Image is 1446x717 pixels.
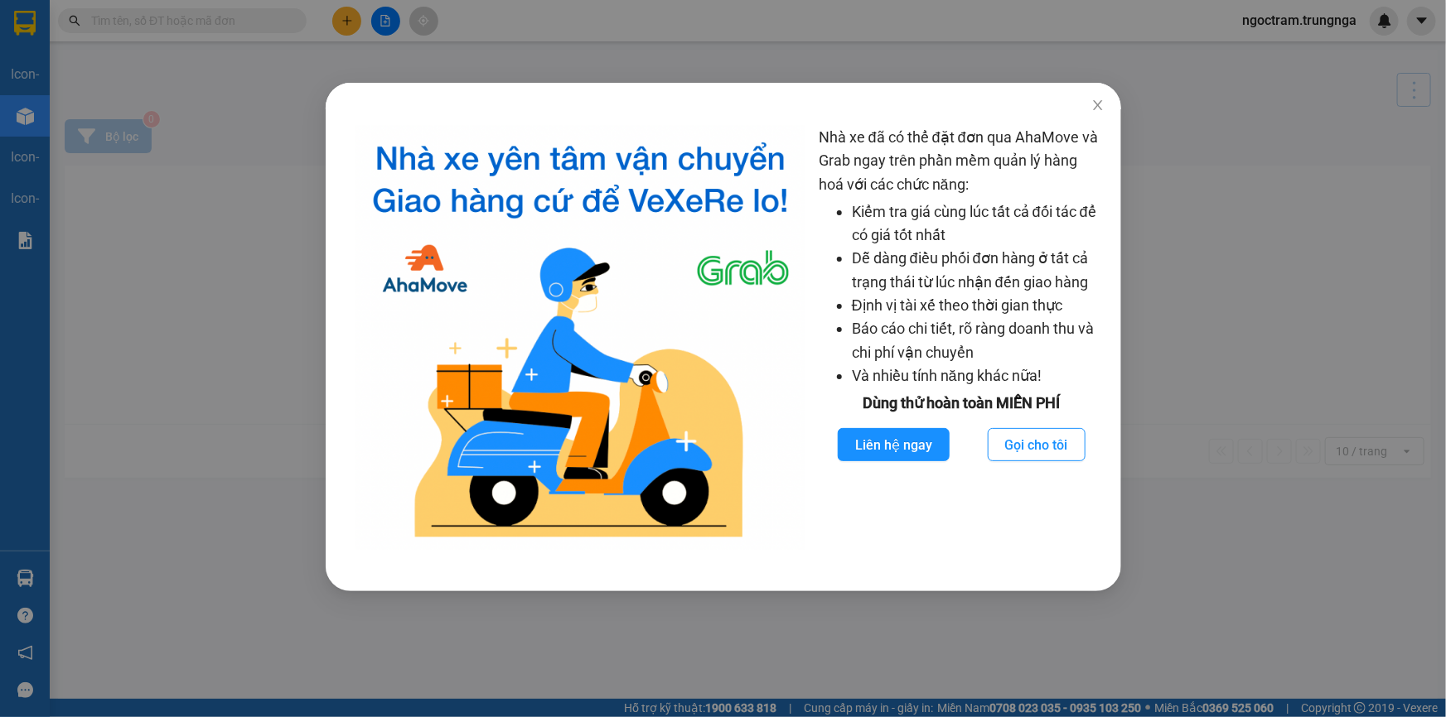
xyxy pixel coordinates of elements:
button: Gọi cho tôi [987,428,1085,461]
div: Nhà xe đã có thể đặt đơn qua AhaMove và Grab ngay trên phần mềm quản lý hàng hoá với các chức năng: [818,126,1104,550]
span: Gọi cho tôi [1004,435,1067,455]
li: Và nhiều tính năng khác nữa! [851,364,1104,387]
img: logo [355,126,805,550]
li: Kiểm tra giá cùng lúc tất cả đối tác để có giá tốt nhất [851,200,1104,248]
li: Dễ dàng điều phối đơn hàng ở tất cả trạng thái từ lúc nhận đến giao hàng [851,247,1104,294]
div: Dùng thử hoàn toàn MIỄN PHÍ [818,392,1104,415]
span: close [1091,99,1104,112]
li: Báo cáo chi tiết, rõ ràng doanh thu và chi phí vận chuyển [851,317,1104,364]
button: Close [1074,83,1120,129]
li: Định vị tài xế theo thời gian thực [851,294,1104,317]
button: Liên hệ ngay [837,428,949,461]
span: Liên hệ ngay [854,435,931,455]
